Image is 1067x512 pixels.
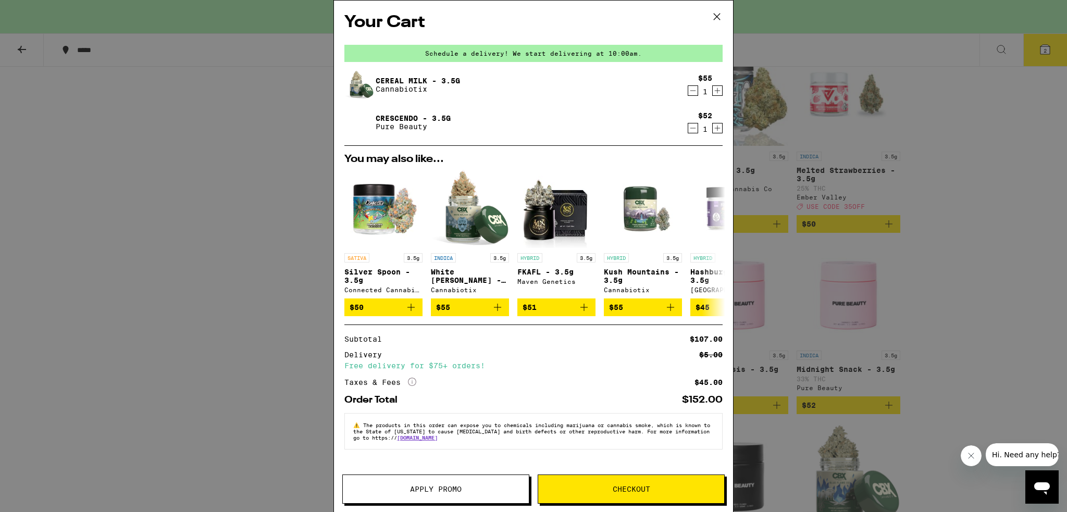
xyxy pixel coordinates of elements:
[344,253,369,263] p: SATIVA
[604,170,682,298] a: Open page for Kush Mountains - 3.5g from Cannabiotix
[690,170,768,298] a: Open page for Hashburger - 3.5g from Fog City Farms
[688,85,698,96] button: Decrement
[690,253,715,263] p: HYBRID
[538,474,725,504] button: Checkout
[431,298,509,316] button: Add to bag
[431,170,509,248] img: Cannabiotix - White Walker OG - 3.5g
[344,351,389,358] div: Delivery
[344,45,723,62] div: Schedule a delivery! We start delivering at 10:00am.
[517,278,595,285] div: Maven Genetics
[376,77,460,85] a: Cereal Milk - 3.5g
[344,70,374,99] img: Cereal Milk - 3.5g
[609,303,623,311] span: $55
[376,85,460,93] p: Cannabiotix
[353,422,363,428] span: ⚠️
[517,268,595,276] p: FKAFL - 3.5g
[344,11,723,34] h2: Your Cart
[663,253,682,263] p: 3.5g
[517,170,595,298] a: Open page for FKAFL - 3.5g from Maven Genetics
[604,253,629,263] p: HYBRID
[431,268,509,284] p: White [PERSON_NAME] - 3.5g
[344,170,423,248] img: Connected Cannabis Co - Silver Spoon - 3.5g
[344,298,423,316] button: Add to bag
[604,268,682,284] p: Kush Mountains - 3.5g
[517,298,595,316] button: Add to bag
[404,253,423,263] p: 3.5g
[604,170,682,248] img: Cannabiotix - Kush Mountains - 3.5g
[344,170,423,298] a: Open page for Silver Spoon - 3.5g from Connected Cannabis Co
[604,286,682,293] div: Cannabiotix
[577,253,595,263] p: 3.5g
[712,123,723,133] button: Increment
[6,7,75,16] span: Hi. Need any help?
[712,85,723,96] button: Increment
[344,108,374,137] img: Crescendo - 3.5g
[436,303,450,311] span: $55
[353,422,710,441] span: The products in this order can expose you to chemicals including marijuana or cannabis smoke, whi...
[1025,470,1059,504] iframe: Button to launch messaging window
[699,351,723,358] div: $5.00
[376,122,451,131] p: Pure Beauty
[517,253,542,263] p: HYBRID
[344,154,723,165] h2: You may also like...
[613,485,650,493] span: Checkout
[517,170,595,248] img: Maven Genetics - FKAFL - 3.5g
[604,298,682,316] button: Add to bag
[344,362,723,369] div: Free delivery for $75+ orders!
[344,335,389,343] div: Subtotal
[397,434,438,441] a: [DOMAIN_NAME]
[986,443,1059,466] iframe: Message from company
[690,335,723,343] div: $107.00
[523,303,537,311] span: $51
[698,74,712,82] div: $55
[342,474,529,504] button: Apply Promo
[690,170,768,248] img: Fog City Farms - Hashburger - 3.5g
[344,378,416,387] div: Taxes & Fees
[376,114,451,122] a: Crescendo - 3.5g
[431,286,509,293] div: Cannabiotix
[682,395,723,405] div: $152.00
[690,268,768,284] p: Hashburger - 3.5g
[344,286,423,293] div: Connected Cannabis Co
[344,395,405,405] div: Order Total
[690,298,768,316] button: Add to bag
[696,303,710,311] span: $45
[690,286,768,293] div: [GEOGRAPHIC_DATA]
[350,303,364,311] span: $50
[431,170,509,298] a: Open page for White Walker OG - 3.5g from Cannabiotix
[344,268,423,284] p: Silver Spoon - 3.5g
[490,253,509,263] p: 3.5g
[410,485,462,493] span: Apply Promo
[698,125,712,133] div: 1
[698,88,712,96] div: 1
[431,253,456,263] p: INDICA
[694,379,723,386] div: $45.00
[961,445,982,466] iframe: Close message
[688,123,698,133] button: Decrement
[698,111,712,120] div: $52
